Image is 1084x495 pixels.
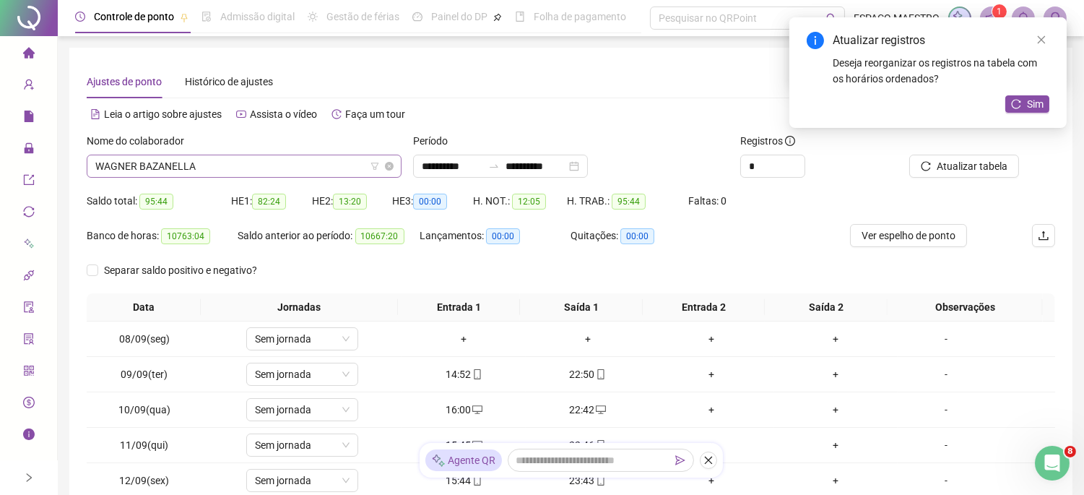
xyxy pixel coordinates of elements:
[431,453,446,468] img: sparkle-icon.fc2bf0ac1784a2077858766a79e2daf3.svg
[326,11,399,22] span: Gestão de férias
[23,358,35,387] span: qrcode
[255,470,350,491] span: Sem jornada
[407,331,520,347] div: +
[398,293,520,322] th: Entrada 1
[567,193,688,210] div: H. TRAB.:
[23,40,35,69] span: home
[612,194,646,210] span: 95:44
[342,441,350,449] span: down
[1027,96,1044,112] span: Sim
[473,193,567,210] div: H. NOT.:
[236,109,246,119] span: youtube
[833,32,1049,49] div: Atualizar registros
[903,331,989,347] div: -
[985,12,998,25] span: notification
[119,475,169,486] span: 12/09(sex)
[23,390,35,419] span: dollar
[534,11,626,22] span: Folha de pagamento
[87,228,238,244] div: Banco de horas:
[407,366,520,382] div: 14:52
[1033,32,1049,48] a: Close
[23,454,35,483] span: gift
[23,263,35,292] span: api
[594,475,606,486] span: mobile
[407,437,520,453] div: 15:45
[1065,446,1076,457] span: 8
[532,366,644,382] div: 22:50
[95,155,393,177] span: WAGNER BAZANELLA
[342,370,350,379] span: down
[532,473,644,488] div: 23:43
[909,155,1019,178] button: Atualizar tabela
[488,160,500,172] span: to
[1017,12,1030,25] span: bell
[921,161,931,171] span: reload
[342,476,350,485] span: down
[594,440,606,450] span: mobile
[656,437,768,453] div: +
[765,293,887,322] th: Saída 2
[740,133,795,149] span: Registros
[23,422,35,451] span: info-circle
[87,193,231,210] div: Saldo total:
[779,366,892,382] div: +
[471,475,482,486] span: mobile
[486,228,520,244] span: 00:00
[854,10,940,26] span: ESPAÇO MAESTRO
[643,293,765,322] th: Entrada 2
[833,55,1049,87] div: Deseja reorganizar os registros na tabela com os horários ordenados?
[118,404,170,416] span: 10/09(qua)
[532,331,644,347] div: +
[23,199,35,228] span: sync
[345,108,405,120] span: Faça um tour
[512,194,546,210] span: 12:05
[87,74,162,90] div: Ajustes de ponto
[220,11,295,22] span: Admissão digital
[493,13,502,22] span: pushpin
[893,299,1037,315] span: Observações
[656,402,768,418] div: +
[779,331,892,347] div: +
[370,162,379,171] span: filter
[656,473,768,488] div: +
[997,7,1002,17] span: 1
[1011,99,1021,109] span: reload
[201,293,398,322] th: Jornadas
[703,455,714,465] span: close
[75,12,85,22] span: clock-circle
[937,158,1007,174] span: Atualizar tabela
[903,366,989,382] div: -
[520,293,642,322] th: Saída 1
[471,405,482,415] span: desktop
[571,228,692,244] div: Quitações:
[488,160,500,172] span: swap-right
[620,228,654,244] span: 00:00
[185,74,273,90] div: Histórico de ajustes
[23,104,35,133] span: file
[807,32,824,49] span: info-circle
[515,12,525,22] span: book
[331,109,342,119] span: history
[850,224,967,247] button: Ver espelho de ponto
[23,72,35,101] span: user-add
[413,194,447,210] span: 00:00
[594,369,606,379] span: mobile
[675,455,685,465] span: send
[312,193,393,210] div: HE 2:
[87,133,194,149] label: Nome do colaborador
[255,399,350,421] span: Sem jornada
[333,194,367,210] span: 13:20
[24,473,34,483] span: right
[887,293,1043,322] th: Observações
[420,228,571,244] div: Lançamentos:
[1035,446,1070,481] iframe: Intercom live chat
[23,136,35,165] span: lock
[180,13,188,22] span: pushpin
[121,369,168,380] span: 09/09(ter)
[385,162,394,171] span: close-circle
[255,434,350,456] span: Sem jornada
[532,437,644,453] div: 22:46
[412,12,422,22] span: dashboard
[862,228,955,244] span: Ver espelho de ponto
[392,193,473,210] div: HE 3:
